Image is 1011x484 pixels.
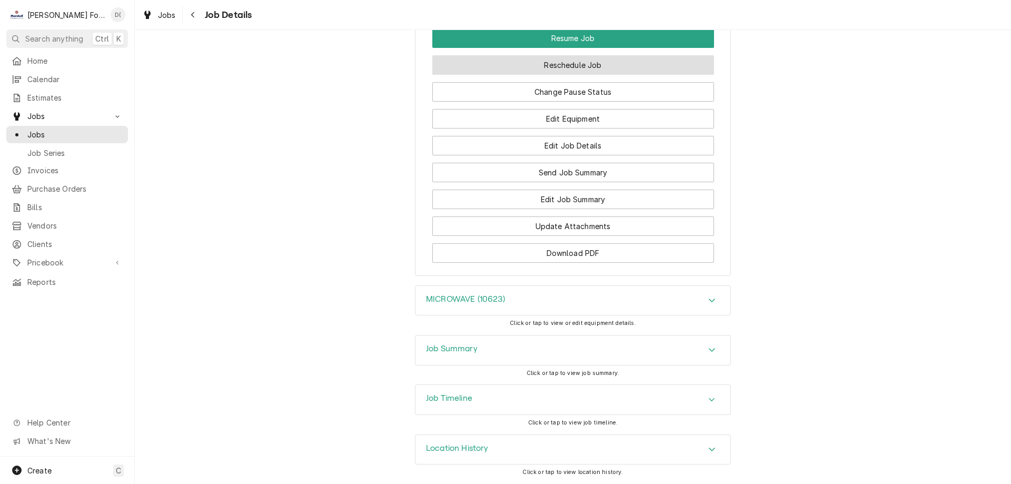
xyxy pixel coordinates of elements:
div: Button Group [432,28,714,263]
span: Vendors [27,220,123,231]
a: Estimates [6,89,128,106]
span: Jobs [27,111,107,122]
button: Edit Equipment [432,109,714,129]
a: Purchase Orders [6,180,128,197]
a: Go to Jobs [6,107,128,125]
div: Button Group Row [432,209,714,236]
span: What's New [27,436,122,447]
button: Accordion Details Expand Trigger [415,286,730,315]
span: Click or tap to view job timeline. [528,419,618,426]
div: Button Group Row [432,236,714,263]
a: Clients [6,235,128,253]
span: Calendar [27,74,123,85]
span: Bills [27,202,123,213]
button: Navigate back [185,6,202,23]
div: Button Group Row [432,129,714,155]
h3: Job Summary [426,344,478,354]
span: Help Center [27,417,122,428]
button: Download PDF [432,243,714,263]
button: Edit Job Details [432,136,714,155]
span: Jobs [27,129,123,140]
div: Button Group Row [432,28,714,48]
div: D( [111,7,125,22]
div: Button Group Row [432,102,714,129]
span: Pricebook [27,257,107,268]
a: Go to Help Center [6,414,128,431]
div: Accordion Header [415,435,730,465]
h3: Location History [426,443,489,453]
button: Resume Job [432,28,714,48]
button: Edit Job Summary [432,190,714,209]
div: Marshall Food Equipment Service's Avatar [9,7,24,22]
div: [PERSON_NAME] Food Equipment Service [27,9,105,21]
span: Purchase Orders [27,183,123,194]
div: Button Group Row [432,48,714,75]
span: Reports [27,276,123,288]
span: Click or tap to view or edit equipment details. [510,320,636,327]
span: K [116,33,121,44]
button: Accordion Details Expand Trigger [415,435,730,465]
span: Search anything [25,33,83,44]
div: Button Group Row [432,182,714,209]
span: Home [27,55,123,66]
div: MICROWAVE (10623) [415,285,731,316]
button: Reschedule Job [432,55,714,75]
a: Vendors [6,217,128,234]
button: Change Pause Status [432,82,714,102]
div: Accordion Header [415,335,730,365]
div: M [9,7,24,22]
h3: Job Timeline [426,393,472,403]
span: Create [27,466,52,475]
a: Bills [6,199,128,216]
span: Click or tap to view job summary. [527,370,619,377]
div: Derek Testa (81)'s Avatar [111,7,125,22]
div: Job Summary [415,335,731,366]
span: Job Details [202,8,252,22]
div: Location History [415,434,731,465]
a: Home [6,52,128,70]
a: Jobs [6,126,128,143]
div: Accordion Header [415,286,730,315]
a: Go to Pricebook [6,254,128,271]
span: Estimates [27,92,123,103]
a: Go to What's New [6,432,128,450]
button: Send Job Summary [432,163,714,182]
span: Clients [27,239,123,250]
a: Reports [6,273,128,291]
div: Job Timeline [415,384,731,415]
a: Calendar [6,71,128,88]
span: Invoices [27,165,123,176]
span: Job Series [27,147,123,159]
h3: MICROWAVE (10623) [426,294,505,304]
button: Accordion Details Expand Trigger [415,385,730,414]
div: Accordion Header [415,385,730,414]
button: Search anythingCtrlK [6,29,128,48]
button: Update Attachments [432,216,714,236]
div: Button Group Row [432,155,714,182]
span: Click or tap to view location history. [522,469,623,476]
span: Jobs [158,9,176,21]
a: Job Series [6,144,128,162]
div: Button Group Row [432,75,714,102]
a: Jobs [138,6,180,24]
a: Invoices [6,162,128,179]
button: Accordion Details Expand Trigger [415,335,730,365]
span: Ctrl [95,33,109,44]
span: C [116,465,121,476]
